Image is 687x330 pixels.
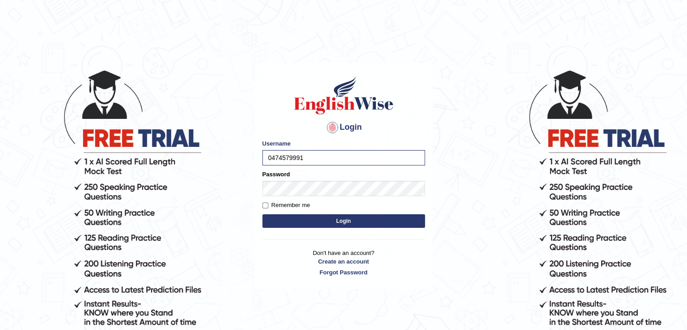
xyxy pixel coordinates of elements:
label: Username [262,139,291,148]
h4: Login [262,120,425,135]
p: Don't have an account? [262,249,425,277]
input: Remember me [262,203,268,208]
label: Password [262,170,290,179]
a: Create an account [262,257,425,266]
label: Remember me [262,201,310,210]
button: Login [262,214,425,228]
a: Forgot Password [262,268,425,277]
img: Logo of English Wise sign in for intelligent practice with AI [292,75,395,116]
